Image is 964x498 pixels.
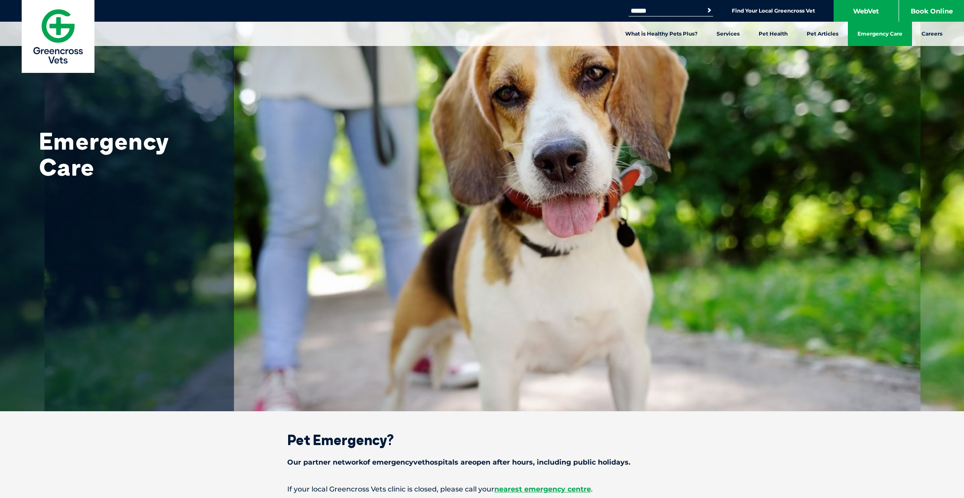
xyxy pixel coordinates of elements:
[287,485,494,493] span: If your local Greencross Vets clinic is closed, please call your
[287,458,363,466] span: Our partner network
[912,22,952,46] a: Careers
[848,22,912,46] a: Emergency Care
[461,458,472,466] span: are
[707,22,749,46] a: Services
[749,22,797,46] a: Pet Health
[257,433,708,447] h2: Pet Emergency?
[425,458,458,466] span: hospitals
[591,485,593,493] span: .
[363,458,413,466] span: of emergency
[413,458,425,466] span: vet
[797,22,848,46] a: Pet Articles
[494,485,591,493] a: nearest emergency centre
[472,458,630,466] span: open after hours, including public holidays.
[732,7,815,14] a: Find Your Local Greencross Vet
[39,128,212,180] h1: Emergency Care
[705,6,714,15] button: Search
[616,22,707,46] a: What is Healthy Pets Plus?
